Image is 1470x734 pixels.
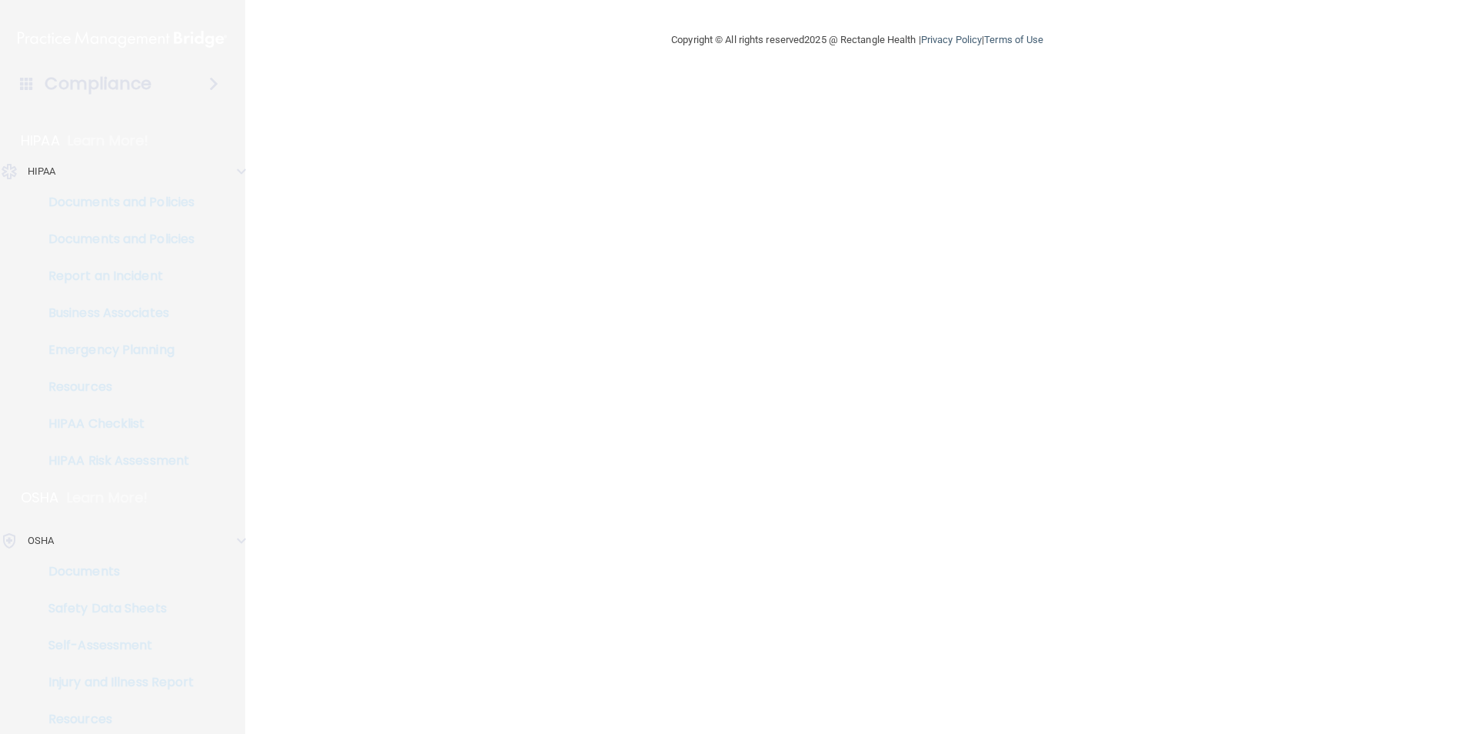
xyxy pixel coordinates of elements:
[10,232,220,247] p: Documents and Policies
[18,24,227,55] img: PMB logo
[45,73,151,95] h4: Compliance
[10,269,220,284] p: Report an Incident
[28,162,56,181] p: HIPAA
[68,132,149,150] p: Learn More!
[984,34,1043,45] a: Terms of Use
[577,15,1138,65] div: Copyright © All rights reserved 2025 @ Rectangle Health | |
[10,638,220,653] p: Self-Assessment
[10,379,220,395] p: Resources
[10,675,220,690] p: Injury and Illness Report
[10,564,220,579] p: Documents
[10,416,220,432] p: HIPAA Checklist
[10,305,220,321] p: Business Associates
[10,453,220,469] p: HIPAA Risk Assessment
[21,132,60,150] p: HIPAA
[921,34,982,45] a: Privacy Policy
[10,712,220,727] p: Resources
[28,532,54,550] p: OSHA
[10,342,220,358] p: Emergency Planning
[10,195,220,210] p: Documents and Policies
[67,489,148,507] p: Learn More!
[10,601,220,616] p: Safety Data Sheets
[21,489,59,507] p: OSHA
